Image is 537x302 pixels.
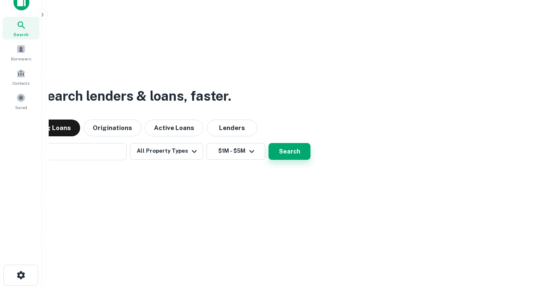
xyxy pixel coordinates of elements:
[495,235,537,275] iframe: Chat Widget
[207,120,257,136] button: Lenders
[15,104,27,111] span: Saved
[130,143,203,160] button: All Property Types
[83,120,141,136] button: Originations
[11,55,31,62] span: Borrowers
[268,143,310,160] button: Search
[38,86,231,106] h3: Search lenders & loans, faster.
[206,143,265,160] button: $1M - $5M
[13,31,29,38] span: Search
[145,120,203,136] button: Active Loans
[3,41,39,64] a: Borrowers
[3,65,39,88] a: Contacts
[3,90,39,112] a: Saved
[3,17,39,39] a: Search
[13,80,29,86] span: Contacts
